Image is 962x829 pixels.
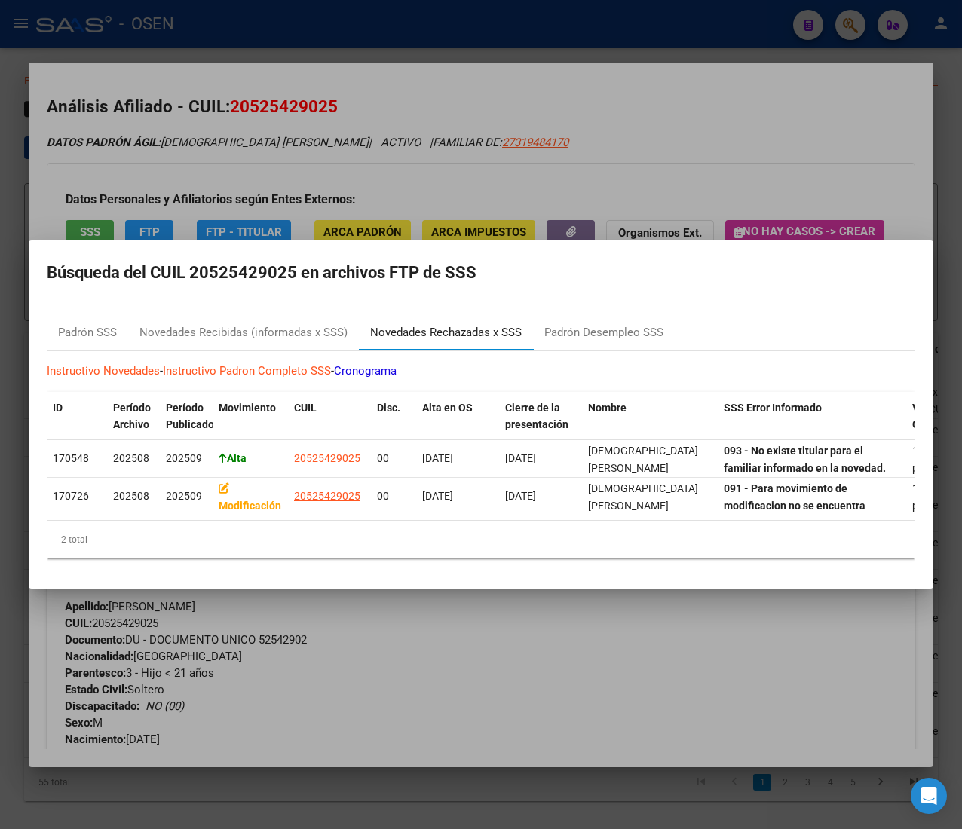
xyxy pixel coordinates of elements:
[160,392,213,442] datatable-header-cell: Período Publicado
[58,324,117,341] div: Padrón SSS
[219,452,247,464] strong: Alta
[582,392,718,442] datatable-header-cell: Nombre
[718,392,906,442] datatable-header-cell: SSS Error Informado
[53,402,63,414] span: ID
[416,392,499,442] datatable-header-cell: Alta en OS
[371,392,416,442] datatable-header-cell: Disc.
[139,324,348,341] div: Novedades Recibidas (informadas x SSS)
[107,392,160,442] datatable-header-cell: Período Archivo
[911,778,947,814] div: Open Intercom Messenger
[370,324,522,341] div: Novedades Rechazadas x SSS
[113,452,149,464] span: 202508
[113,490,149,502] span: 202508
[377,450,410,467] div: 00
[422,402,473,414] span: Alta en OS
[166,452,202,464] span: 202509
[47,392,107,442] datatable-header-cell: ID
[47,521,915,558] div: 2 total
[213,392,288,442] datatable-header-cell: Movimiento
[166,490,202,502] span: 202509
[47,258,915,287] h2: Búsqueda del CUIL 20525429025 en archivos FTP de SSS
[588,402,627,414] span: Nombre
[588,482,698,512] span: [DEMOGRAPHIC_DATA] [PERSON_NAME]
[219,402,276,414] span: Movimiento
[377,402,400,414] span: Disc.
[724,402,822,414] span: SSS Error Informado
[505,490,536,502] span: [DATE]
[113,402,151,431] span: Período Archivo
[544,324,663,341] div: Padrón Desempleo SSS
[163,364,331,378] a: Instructivo Padron Completo SSS
[505,402,568,431] span: Cierre de la presentación
[724,445,886,474] strong: 093 - No existe titular para el familiar informado en la novedad.
[377,488,410,505] div: 00
[294,402,317,414] span: CUIL
[166,402,214,431] span: Período Publicado
[422,490,453,502] span: [DATE]
[53,452,89,464] span: 170548
[499,392,582,442] datatable-header-cell: Cierre de la presentación
[288,392,371,442] datatable-header-cell: CUIL
[294,452,360,464] span: 20525429025
[334,364,397,378] a: Cronograma
[53,490,89,502] span: 170726
[588,445,698,474] span: [DEMOGRAPHIC_DATA] [PERSON_NAME]
[47,364,160,378] a: Instructivo Novedades
[422,452,453,464] span: [DATE]
[724,482,865,529] strong: 091 - Para movimiento de modificacion no se encuentra registro.
[505,452,536,464] span: [DATE]
[47,362,915,380] p: - -
[294,490,360,502] span: 20525429025
[219,482,281,512] strong: Modificación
